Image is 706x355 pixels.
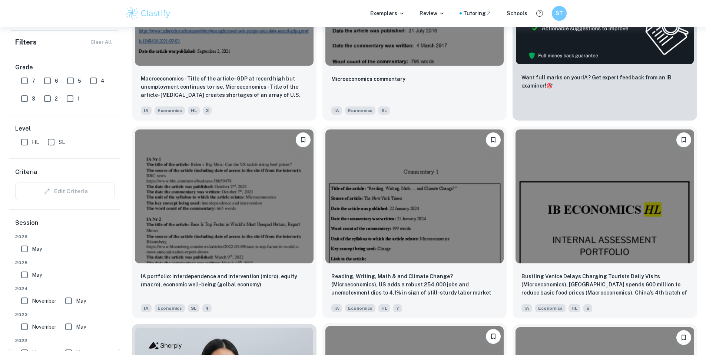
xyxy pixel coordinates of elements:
[135,129,314,263] img: Economics IA example thumbnail: IA portfolio: interdependence and interv
[331,106,342,115] span: IA
[583,304,592,312] span: 5
[555,9,563,17] h6: ST
[32,138,39,146] span: HL
[15,168,37,177] h6: Criteria
[521,272,688,298] p: Bustling Venice Delays Charging Tourists Daily Visits (Microeconomics), Portugal spends 600 milli...
[345,106,375,115] span: Economics
[15,233,115,240] span: 2026
[15,285,115,292] span: 2024
[132,126,316,318] a: BookmarkIA portfolio: interdependence and intervention (micro), equity (macro), economic well-bei...
[32,245,42,253] span: May
[420,9,445,17] p: Review
[15,311,115,318] span: 2023
[32,323,56,331] span: November
[552,6,567,21] button: ST
[32,271,42,279] span: May
[15,63,115,72] h6: Grade
[546,83,553,89] span: 🎯
[378,106,390,115] span: SL
[535,304,566,312] span: Economics
[486,132,501,147] button: Bookmark
[378,304,390,312] span: HL
[76,323,86,331] span: May
[569,304,580,312] span: HL
[521,73,688,90] p: Want full marks on your IA ? Get expert feedback from an IB examiner!
[15,183,115,200] div: Criteria filters are unavailable when searching by topic
[15,218,115,233] h6: Session
[203,106,212,115] span: 3
[393,304,402,312] span: 7
[516,129,694,263] img: Economics IA example thumbnail: Bustling Venice Delays Charging Tourists
[331,272,498,298] p: Reading, Writing, Math & and Climate Change? (Microeconomics), US adds a robust 254,000 jobs and ...
[55,95,58,103] span: 2
[76,297,86,305] span: May
[32,77,35,85] span: 7
[463,9,492,17] a: Tutoring
[55,77,58,85] span: 6
[513,126,697,318] a: BookmarkBustling Venice Delays Charging Tourists Daily Visits (Microeconomics), Portugal spends 6...
[486,329,501,344] button: Bookmark
[322,126,507,318] a: BookmarkReading, Writing, Math & and Climate Change? (Microeconomics), US adds a robust 254,000 j...
[676,132,691,147] button: Bookmark
[325,129,504,263] img: Economics IA example thumbnail: Reading, Writing, Math & and Climate Cha
[101,77,105,85] span: 4
[676,330,691,345] button: Bookmark
[521,304,532,312] span: IA
[15,259,115,266] span: 2025
[78,77,81,85] span: 5
[345,304,375,312] span: Economics
[15,37,37,47] h6: Filters
[331,75,405,83] p: Microeconomics commentary
[141,106,152,115] span: IA
[155,304,185,312] span: Economics
[155,106,185,115] span: Economics
[188,304,199,312] span: SL
[507,9,527,17] a: Schools
[125,6,172,21] img: Clastify logo
[533,7,546,20] button: Help and Feedback
[141,304,152,312] span: IA
[15,124,115,133] h6: Level
[331,304,342,312] span: IA
[296,132,311,147] button: Bookmark
[370,9,405,17] p: Exemplars
[202,304,212,312] span: 4
[32,95,35,103] span: 3
[59,138,65,146] span: SL
[15,337,115,344] span: 2022
[141,272,308,289] p: IA portfolio: interdependence and intervention (micro), equity (macro), economic well-being (golb...
[141,75,308,100] p: Macroeconomics - Title of the article- GDP at record high but unemployment continues to rise. Mic...
[188,106,200,115] span: HL
[32,297,56,305] span: November
[77,95,80,103] span: 1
